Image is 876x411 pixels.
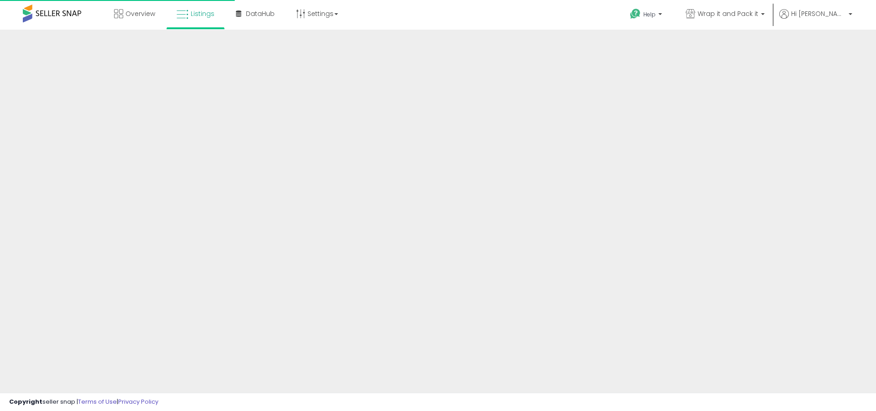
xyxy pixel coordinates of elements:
[246,9,275,18] span: DataHub
[779,9,852,30] a: Hi [PERSON_NAME]
[643,10,656,18] span: Help
[125,9,155,18] span: Overview
[630,8,641,20] i: Get Help
[78,397,117,406] a: Terms of Use
[9,398,158,406] div: seller snap | |
[191,9,214,18] span: Listings
[698,9,758,18] span: Wrap it and Pack it
[623,1,671,30] a: Help
[9,397,42,406] strong: Copyright
[118,397,158,406] a: Privacy Policy
[791,9,846,18] span: Hi [PERSON_NAME]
